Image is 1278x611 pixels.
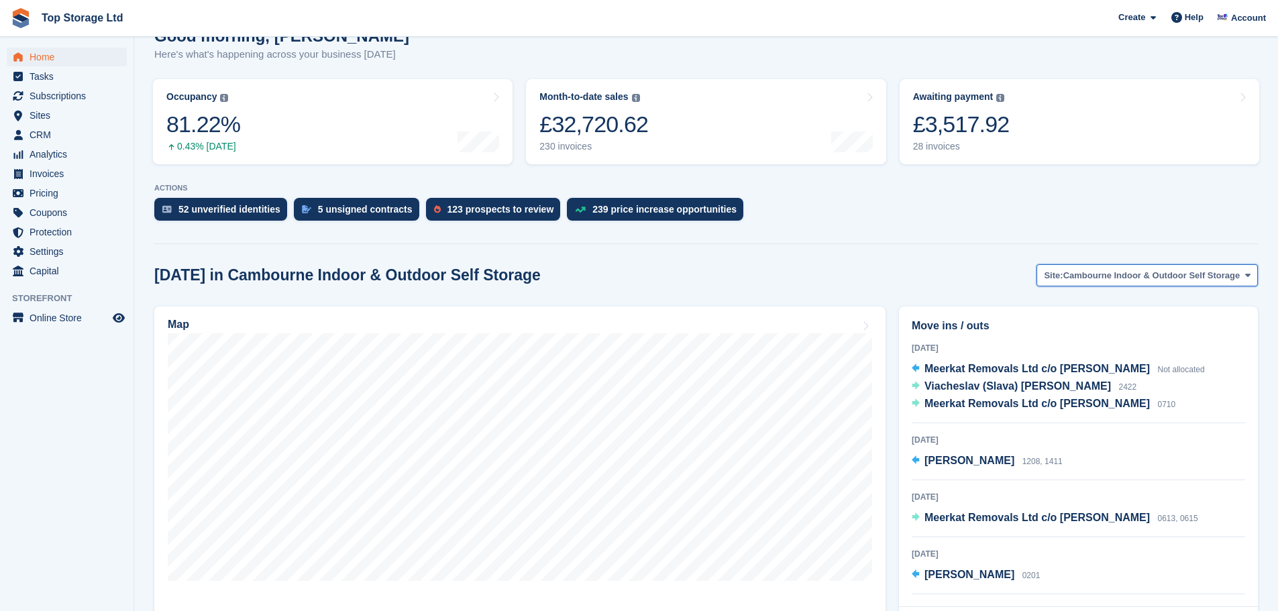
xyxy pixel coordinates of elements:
[12,292,134,305] span: Storefront
[7,125,127,144] a: menu
[539,141,648,152] div: 230 invoices
[912,510,1198,527] a: Meerkat Removals Ltd c/o [PERSON_NAME] 0613, 0615
[567,198,750,227] a: 239 price increase opportunities
[30,309,110,327] span: Online Store
[154,266,541,284] h2: [DATE] in Cambourne Indoor & Outdoor Self Storage
[1036,264,1258,286] button: Site: Cambourne Indoor & Outdoor Self Storage
[924,455,1014,466] span: [PERSON_NAME]
[434,205,441,213] img: prospect-51fa495bee0391a8d652442698ab0144808aea92771e9ea1ae160a38d050c398.svg
[30,164,110,183] span: Invoices
[30,48,110,66] span: Home
[539,91,628,103] div: Month-to-date sales
[30,106,110,125] span: Sites
[30,67,110,86] span: Tasks
[302,205,311,213] img: contract_signature_icon-13c848040528278c33f63329250d36e43548de30e8caae1d1a13099fd9432cc5.svg
[1118,11,1145,24] span: Create
[924,569,1014,580] span: [PERSON_NAME]
[924,363,1150,374] span: Meerkat Removals Ltd c/o [PERSON_NAME]
[7,309,127,327] a: menu
[30,184,110,203] span: Pricing
[7,145,127,164] a: menu
[1158,514,1198,523] span: 0613, 0615
[632,94,640,102] img: icon-info-grey-7440780725fd019a000dd9b08b2336e03edf1995a4989e88bcd33f0948082b44.svg
[1185,11,1204,24] span: Help
[7,223,127,241] a: menu
[592,204,737,215] div: 239 price increase opportunities
[1022,571,1041,580] span: 0201
[912,378,1136,396] a: Viacheslav (Slava) [PERSON_NAME] 2422
[11,8,31,28] img: stora-icon-8386f47178a22dfd0bd8f6a31ec36ba5ce8667c1dd55bd0f319d3a0aa187defe.svg
[539,111,648,138] div: £32,720.62
[996,94,1004,102] img: icon-info-grey-7440780725fd019a000dd9b08b2336e03edf1995a4989e88bcd33f0948082b44.svg
[154,184,1258,192] p: ACTIONS
[30,145,110,164] span: Analytics
[912,342,1245,354] div: [DATE]
[154,47,409,62] p: Here's what's happening across your business [DATE]
[924,512,1150,523] span: Meerkat Removals Ltd c/o [PERSON_NAME]
[912,318,1245,334] h2: Move ins / outs
[7,48,127,66] a: menu
[162,205,172,213] img: verify_identity-adf6edd0f0f0b5bbfe63781bf79b02c33cf7c696d77639b501bdc392416b5a36.svg
[166,111,240,138] div: 81.22%
[166,91,217,103] div: Occupancy
[318,204,413,215] div: 5 unsigned contracts
[912,434,1245,446] div: [DATE]
[912,361,1205,378] a: Meerkat Removals Ltd c/o [PERSON_NAME] Not allocated
[912,453,1063,470] a: [PERSON_NAME] 1208, 1411
[900,79,1259,164] a: Awaiting payment £3,517.92 28 invoices
[30,262,110,280] span: Capital
[30,223,110,241] span: Protection
[912,491,1245,503] div: [DATE]
[168,319,189,331] h2: Map
[1063,269,1240,282] span: Cambourne Indoor & Outdoor Self Storage
[1231,11,1266,25] span: Account
[913,91,994,103] div: Awaiting payment
[1044,269,1063,282] span: Site:
[912,396,1175,413] a: Meerkat Removals Ltd c/o [PERSON_NAME] 0710
[1022,457,1063,466] span: 1208, 1411
[526,79,886,164] a: Month-to-date sales £32,720.62 230 invoices
[1216,11,1229,24] img: Sam Topham
[153,79,513,164] a: Occupancy 81.22% 0.43% [DATE]
[30,203,110,222] span: Coupons
[912,567,1040,584] a: [PERSON_NAME] 0201
[7,164,127,183] a: menu
[7,87,127,105] a: menu
[36,7,128,29] a: Top Storage Ltd
[924,380,1111,392] span: Viacheslav (Slava) [PERSON_NAME]
[912,548,1245,560] div: [DATE]
[924,398,1150,409] span: Meerkat Removals Ltd c/o [PERSON_NAME]
[1158,400,1176,409] span: 0710
[294,198,426,227] a: 5 unsigned contracts
[30,125,110,144] span: CRM
[447,204,554,215] div: 123 prospects to review
[7,262,127,280] a: menu
[30,87,110,105] span: Subscriptions
[1118,382,1136,392] span: 2422
[913,111,1010,138] div: £3,517.92
[7,106,127,125] a: menu
[1158,365,1205,374] span: Not allocated
[7,203,127,222] a: menu
[7,67,127,86] a: menu
[575,207,586,213] img: price_increase_opportunities-93ffe204e8149a01c8c9dc8f82e8f89637d9d84a8eef4429ea346261dce0b2c0.svg
[111,310,127,326] a: Preview store
[913,141,1010,152] div: 28 invoices
[30,242,110,261] span: Settings
[154,198,294,227] a: 52 unverified identities
[166,141,240,152] div: 0.43% [DATE]
[7,184,127,203] a: menu
[178,204,280,215] div: 52 unverified identities
[220,94,228,102] img: icon-info-grey-7440780725fd019a000dd9b08b2336e03edf1995a4989e88bcd33f0948082b44.svg
[7,242,127,261] a: menu
[426,198,568,227] a: 123 prospects to review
